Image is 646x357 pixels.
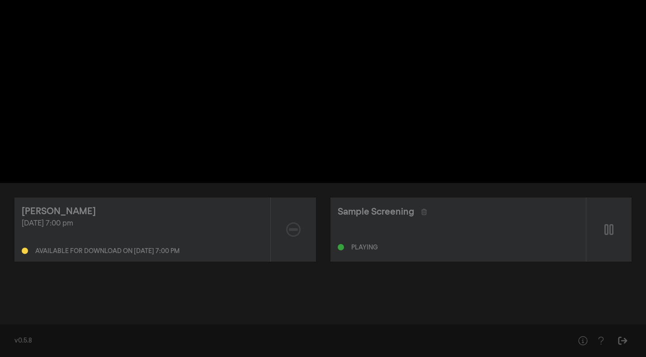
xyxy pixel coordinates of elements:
div: Playing [351,244,378,251]
div: [PERSON_NAME] [22,205,96,218]
div: [DATE] 7:00 pm [22,218,263,229]
button: Sign Out [613,332,632,350]
div: v0.5.8 [14,336,556,346]
button: Help [574,332,592,350]
div: Available for download on [DATE] 7:00 pm [35,248,179,254]
button: Help [592,332,610,350]
div: Sample Screening [338,205,414,219]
